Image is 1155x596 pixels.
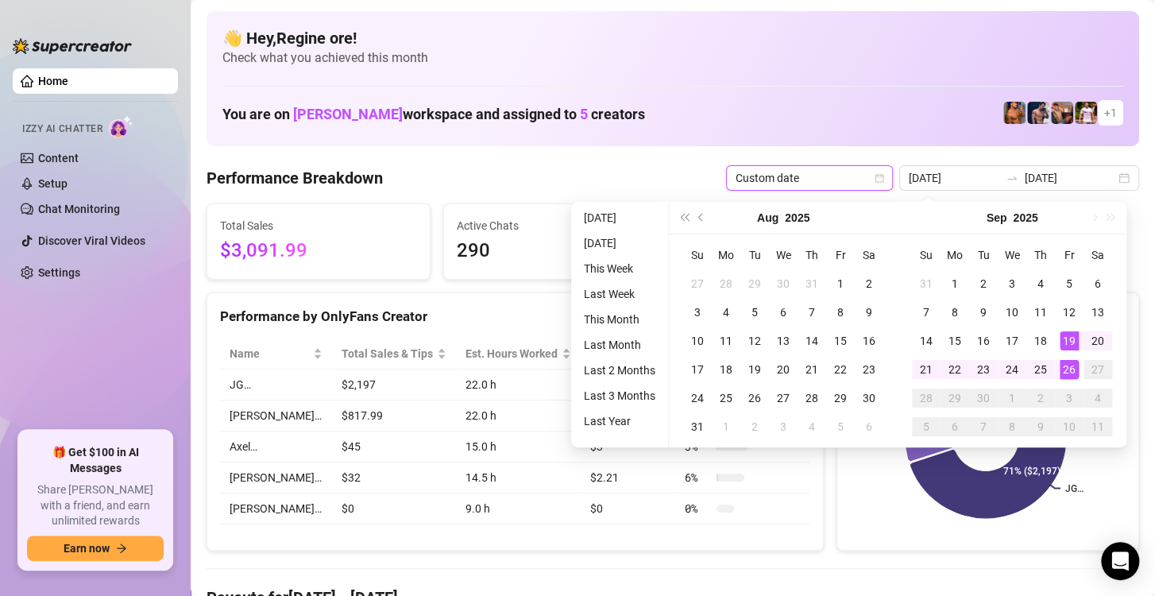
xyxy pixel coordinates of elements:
span: Total Sales [220,217,417,234]
td: 2025-10-03 [1055,384,1084,412]
div: 2 [974,274,993,293]
li: Last 3 Months [577,386,662,405]
td: 2025-09-08 [941,298,969,327]
span: swap-right [1006,172,1018,184]
div: 3 [774,417,793,436]
span: Active Chats [457,217,654,234]
button: Choose a year [785,202,809,234]
span: Name [230,345,310,362]
div: 15 [945,331,964,350]
div: 4 [1031,274,1050,293]
div: 4 [717,303,736,322]
td: 2025-09-16 [969,327,998,355]
td: 2025-08-30 [855,384,883,412]
td: $3 [581,432,675,462]
button: Previous month (PageUp) [693,202,710,234]
div: 31 [917,274,936,293]
span: arrow-right [116,543,127,554]
div: 1 [717,417,736,436]
span: 6 % [685,469,710,486]
td: 2025-08-19 [740,355,769,384]
td: 2025-08-28 [798,384,826,412]
li: [DATE] [577,208,662,227]
td: 2025-09-03 [998,269,1026,298]
div: 2 [745,417,764,436]
li: Last 2 Months [577,361,662,380]
td: 2025-08-31 [683,412,712,441]
td: 2025-10-07 [969,412,998,441]
a: Settings [38,266,80,279]
span: + 1 [1104,104,1117,122]
td: 2025-08-25 [712,384,740,412]
div: 22 [831,360,850,379]
td: 2025-10-02 [1026,384,1055,412]
td: [PERSON_NAME]… [220,462,332,493]
td: 2025-08-01 [826,269,855,298]
div: 12 [745,331,764,350]
th: Su [912,241,941,269]
td: 2025-08-11 [712,327,740,355]
div: 5 [831,417,850,436]
text: JG… [1065,483,1084,494]
div: Performance by OnlyFans Creator [220,306,810,327]
span: $3,091.99 [220,236,417,266]
div: 13 [774,331,793,350]
th: Fr [826,241,855,269]
td: 2025-09-04 [798,412,826,441]
div: 1 [1002,389,1022,408]
input: Start date [909,169,999,187]
td: $32 [332,462,456,493]
div: 16 [859,331,879,350]
li: Last Year [577,412,662,431]
td: 2025-08-14 [798,327,826,355]
th: We [998,241,1026,269]
div: 8 [831,303,850,322]
td: 2025-09-11 [1026,298,1055,327]
div: 29 [945,389,964,408]
td: 2025-09-25 [1026,355,1055,384]
a: Home [38,75,68,87]
img: Hector [1075,102,1097,124]
td: 2025-09-20 [1084,327,1112,355]
th: Mo [941,241,969,269]
td: 2025-10-05 [912,412,941,441]
div: 27 [1088,360,1107,379]
div: 10 [1060,417,1079,436]
li: This Week [577,259,662,278]
div: Open Intercom Messenger [1101,542,1139,580]
td: 2025-08-07 [798,298,826,327]
td: 2025-08-04 [712,298,740,327]
td: 2025-08-16 [855,327,883,355]
td: JG… [220,370,332,401]
div: 31 [688,417,707,436]
div: 3 [688,303,707,322]
td: 2025-08-09 [855,298,883,327]
td: 9.0 h [456,493,581,524]
td: 2025-08-15 [826,327,855,355]
td: 2025-09-27 [1084,355,1112,384]
div: 7 [917,303,936,322]
td: 2025-08-26 [740,384,769,412]
div: 11 [1088,417,1107,436]
div: 19 [1060,331,1079,350]
div: 4 [1088,389,1107,408]
div: 29 [745,274,764,293]
td: 2025-09-18 [1026,327,1055,355]
button: Choose a month [987,202,1007,234]
div: 9 [1031,417,1050,436]
td: Axel… [220,432,332,462]
td: 2025-07-29 [740,269,769,298]
div: 17 [688,360,707,379]
div: 18 [717,360,736,379]
li: Last Month [577,335,662,354]
span: Custom date [736,166,883,190]
td: 2025-08-03 [683,298,712,327]
div: 19 [745,360,764,379]
div: 26 [1060,360,1079,379]
div: 14 [802,331,821,350]
span: 🎁 Get $100 in AI Messages [27,445,164,476]
h4: 👋 Hey, Regine ore ! [222,27,1123,49]
td: 2025-09-22 [941,355,969,384]
td: $0 [332,493,456,524]
td: 2025-09-01 [941,269,969,298]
